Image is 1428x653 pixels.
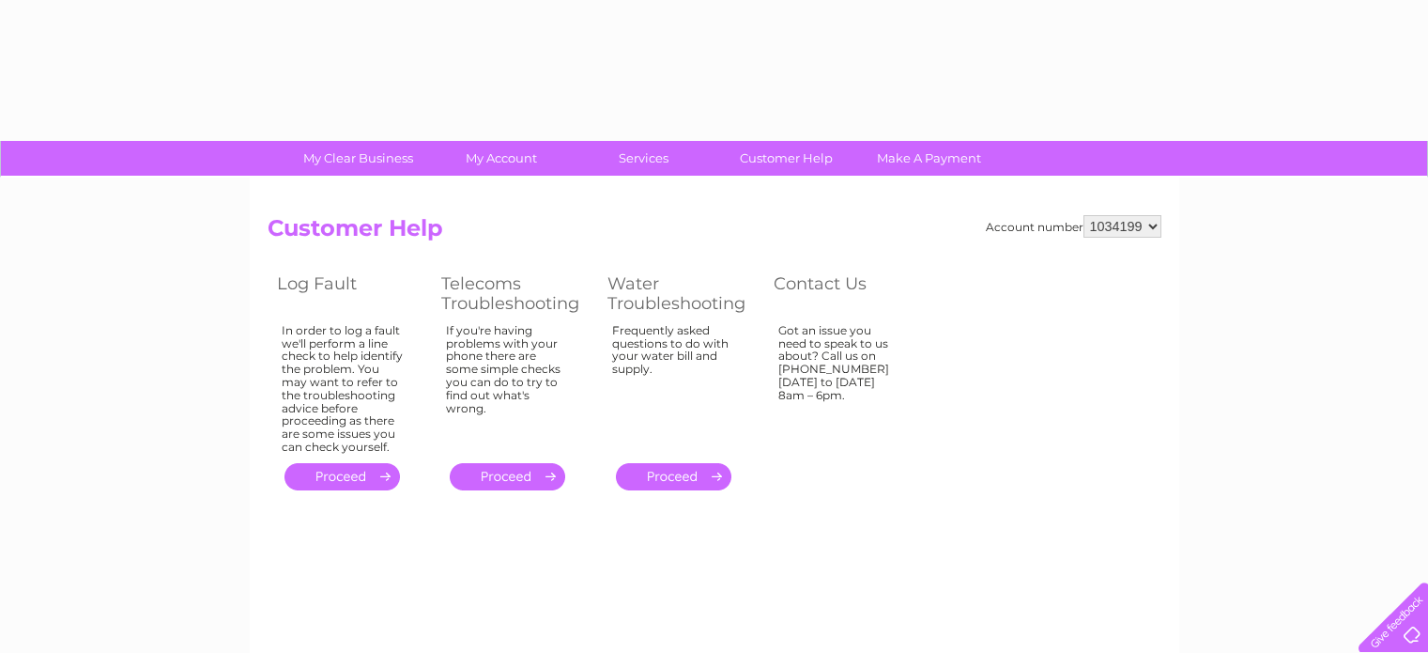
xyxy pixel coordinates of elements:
[446,324,570,446] div: If you're having problems with your phone there are some simple checks you can do to try to find ...
[598,269,764,319] th: Water Troubleshooting
[616,463,731,490] a: .
[423,141,578,176] a: My Account
[612,324,736,446] div: Frequently asked questions to do with your water bill and supply.
[852,141,1006,176] a: Make A Payment
[432,269,598,319] th: Telecoms Troubleshooting
[268,269,432,319] th: Log Fault
[566,141,721,176] a: Services
[778,324,900,446] div: Got an issue you need to speak to us about? Call us on [PHONE_NUMBER] [DATE] to [DATE] 8am – 6pm.
[268,215,1161,251] h2: Customer Help
[764,269,929,319] th: Contact Us
[281,141,436,176] a: My Clear Business
[709,141,864,176] a: Customer Help
[284,463,400,490] a: .
[986,215,1161,238] div: Account number
[450,463,565,490] a: .
[282,324,404,454] div: In order to log a fault we'll perform a line check to help identify the problem. You may want to ...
